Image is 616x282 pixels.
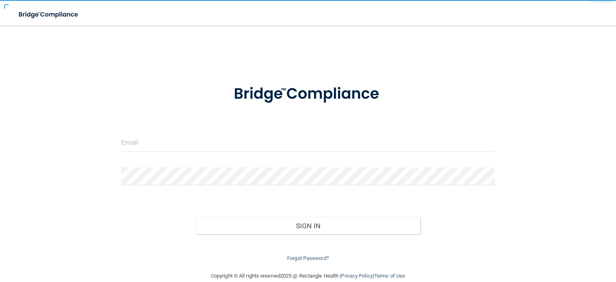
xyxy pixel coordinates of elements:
[341,273,373,279] a: Privacy Policy
[196,217,420,235] button: Sign In
[218,74,399,114] img: bridge_compliance_login_screen.278c3ca4.svg
[121,134,495,152] input: Email
[12,6,86,23] img: bridge_compliance_login_screen.278c3ca4.svg
[287,255,329,261] a: Forgot Password?
[374,273,405,279] a: Terms of Use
